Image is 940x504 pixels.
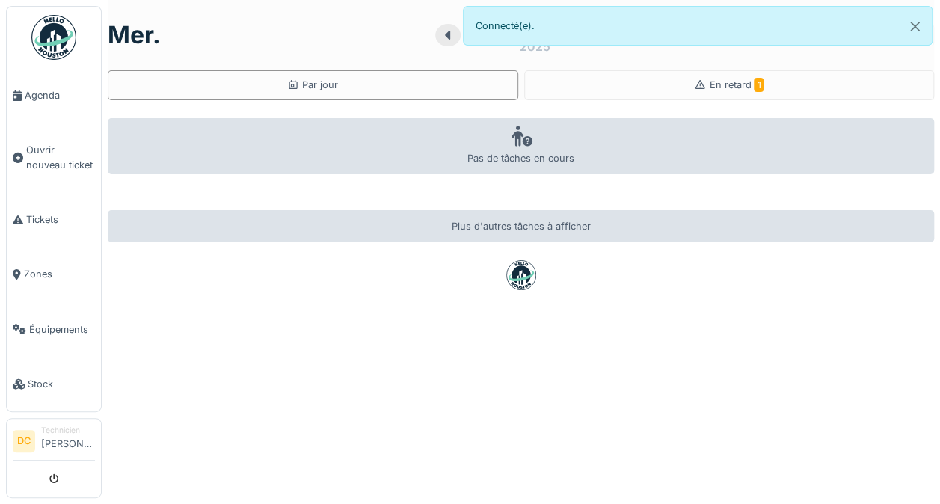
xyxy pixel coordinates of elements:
span: Ouvrir nouveau ticket [26,143,95,171]
a: Ouvrir nouveau ticket [7,123,101,192]
div: Plus d'autres tâches à afficher [108,210,934,242]
div: Connecté(e). [463,6,933,46]
div: Technicien [41,425,95,436]
div: 2025 [520,37,550,55]
span: Équipements [29,322,95,336]
a: Stock [7,357,101,411]
h1: mer. [108,21,161,49]
button: Close [898,7,932,46]
span: 1 [754,78,764,92]
span: Zones [24,267,95,281]
img: Badge_color-CXgf-gQk.svg [31,15,76,60]
span: Tickets [26,212,95,227]
a: Tickets [7,192,101,247]
span: Stock [28,377,95,391]
div: Pas de tâches en cours [108,118,934,174]
span: En retard [709,79,764,90]
a: DC Technicien[PERSON_NAME] [13,425,95,461]
a: Équipements [7,302,101,357]
li: DC [13,430,35,452]
img: badge-BVDL4wpA.svg [506,260,536,290]
div: Par jour [287,78,338,92]
li: [PERSON_NAME] [41,425,95,457]
a: Agenda [7,68,101,123]
a: Zones [7,247,101,301]
span: Agenda [25,88,95,102]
